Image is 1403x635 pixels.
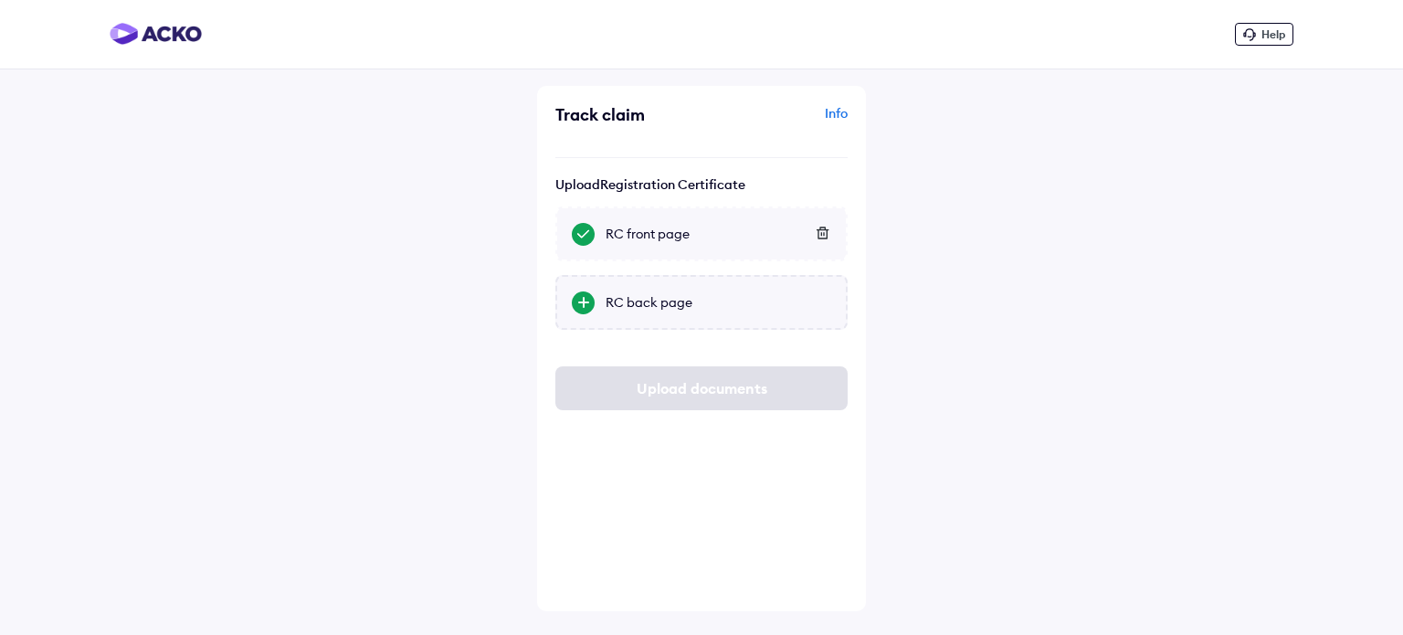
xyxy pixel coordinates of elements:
[706,104,848,139] div: Info
[555,104,697,125] div: Track claim
[110,23,202,45] img: horizontal-gradient.png
[1261,27,1285,41] span: Help
[606,225,831,243] div: RC front page
[555,176,848,193] p: Upload Registration Certificate
[606,293,831,312] div: RC back page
